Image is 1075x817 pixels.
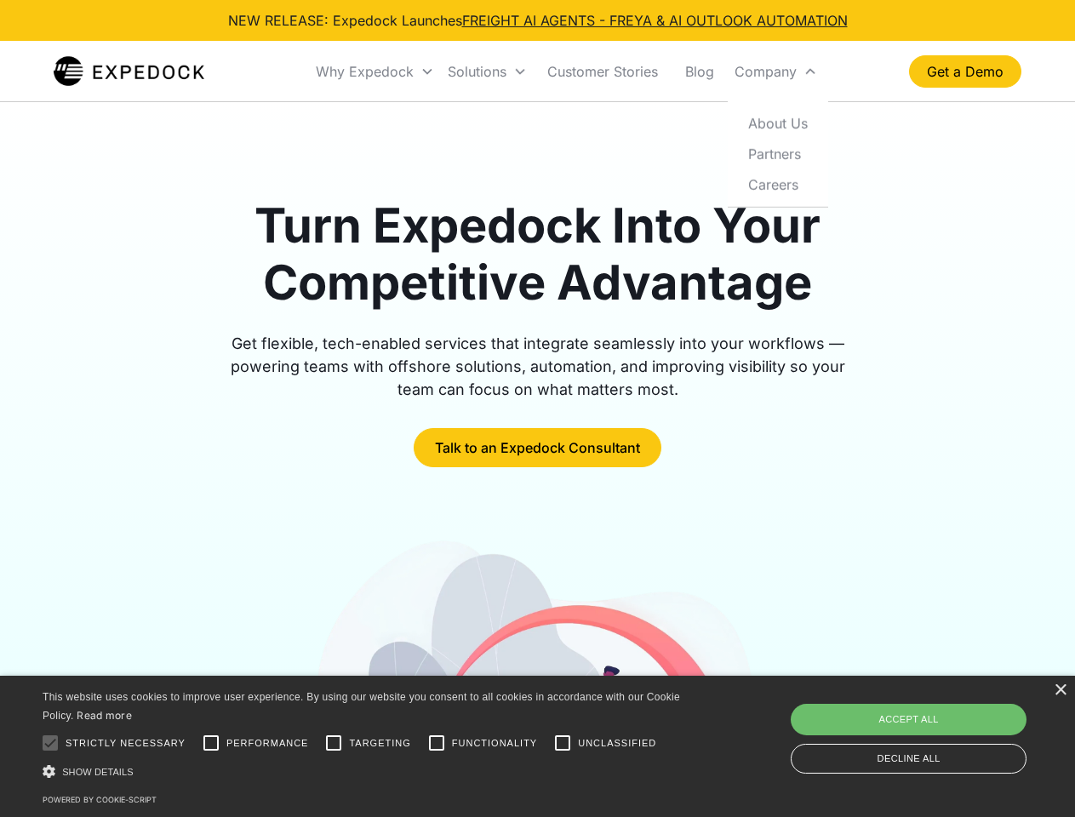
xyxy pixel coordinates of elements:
[66,736,186,751] span: Strictly necessary
[735,138,821,169] a: Partners
[316,63,414,80] div: Why Expedock
[909,55,1021,88] a: Get a Demo
[43,795,157,804] a: Powered by cookie-script
[735,169,821,199] a: Careers
[43,763,686,780] div: Show details
[534,43,672,100] a: Customer Stories
[309,43,441,100] div: Why Expedock
[54,54,204,89] img: Expedock Logo
[735,63,797,80] div: Company
[228,10,848,31] div: NEW RELEASE: Expedock Launches
[54,54,204,89] a: home
[462,12,848,29] a: FREIGHT AI AGENTS - FREYA & AI OUTLOOK AUTOMATION
[728,43,824,100] div: Company
[735,107,821,138] a: About Us
[452,736,537,751] span: Functionality
[792,633,1075,817] iframe: Chat Widget
[43,691,680,723] span: This website uses cookies to improve user experience. By using our website you consent to all coo...
[728,100,828,207] nav: Company
[77,709,132,722] a: Read more
[349,736,410,751] span: Targeting
[672,43,728,100] a: Blog
[578,736,656,751] span: Unclassified
[62,767,134,777] span: Show details
[441,43,534,100] div: Solutions
[226,736,309,751] span: Performance
[448,63,506,80] div: Solutions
